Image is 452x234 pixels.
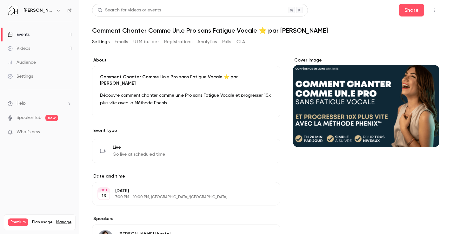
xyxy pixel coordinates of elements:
div: Events [8,31,30,38]
button: Share [399,4,424,16]
span: Plan usage [32,220,52,225]
span: Live [113,144,165,151]
div: Search for videos or events [97,7,161,14]
div: OCT [98,188,110,192]
button: Settings [92,37,110,47]
p: Comment Chanter Comme Un.e Pro sans Fatigue Vocale ⭐️ par [PERSON_NAME] [100,74,272,87]
div: Videos [8,45,30,52]
span: Premium [8,218,28,226]
p: Event type [92,127,280,134]
p: 7:00 PM - 10:00 PM, [GEOGRAPHIC_DATA]/[GEOGRAPHIC_DATA] [115,195,247,200]
div: Settings [8,73,33,80]
label: About [92,57,280,63]
label: Date and time [92,173,280,179]
img: Elena Hurstel [8,5,18,16]
section: Cover image [293,57,439,147]
button: Polls [222,37,231,47]
span: What's new [17,129,40,135]
div: Audience [8,59,36,66]
label: Cover image [293,57,439,63]
span: Help [17,100,26,107]
h6: [PERSON_NAME] [23,7,53,14]
p: [DATE] [115,188,247,194]
p: Découvre comment chanter comme un.e Pro sans Fatigue Vocale et progresser 10x plus vite avec la M... [100,92,272,107]
a: SpeakerHub [17,114,42,121]
span: new [45,115,58,121]
li: help-dropdown-opener [8,100,72,107]
button: Emails [115,37,128,47]
span: Go live at scheduled time [113,151,165,158]
button: Registrations [164,37,192,47]
label: Speakers [92,216,280,222]
button: CTA [236,37,245,47]
button: Analytics [197,37,217,47]
a: Manage [56,220,71,225]
p: 13 [102,193,106,199]
h1: Comment Chanter Comme Un.e Pro sans Fatigue Vocale ⭐️ par [PERSON_NAME] [92,27,439,34]
button: UTM builder [133,37,159,47]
